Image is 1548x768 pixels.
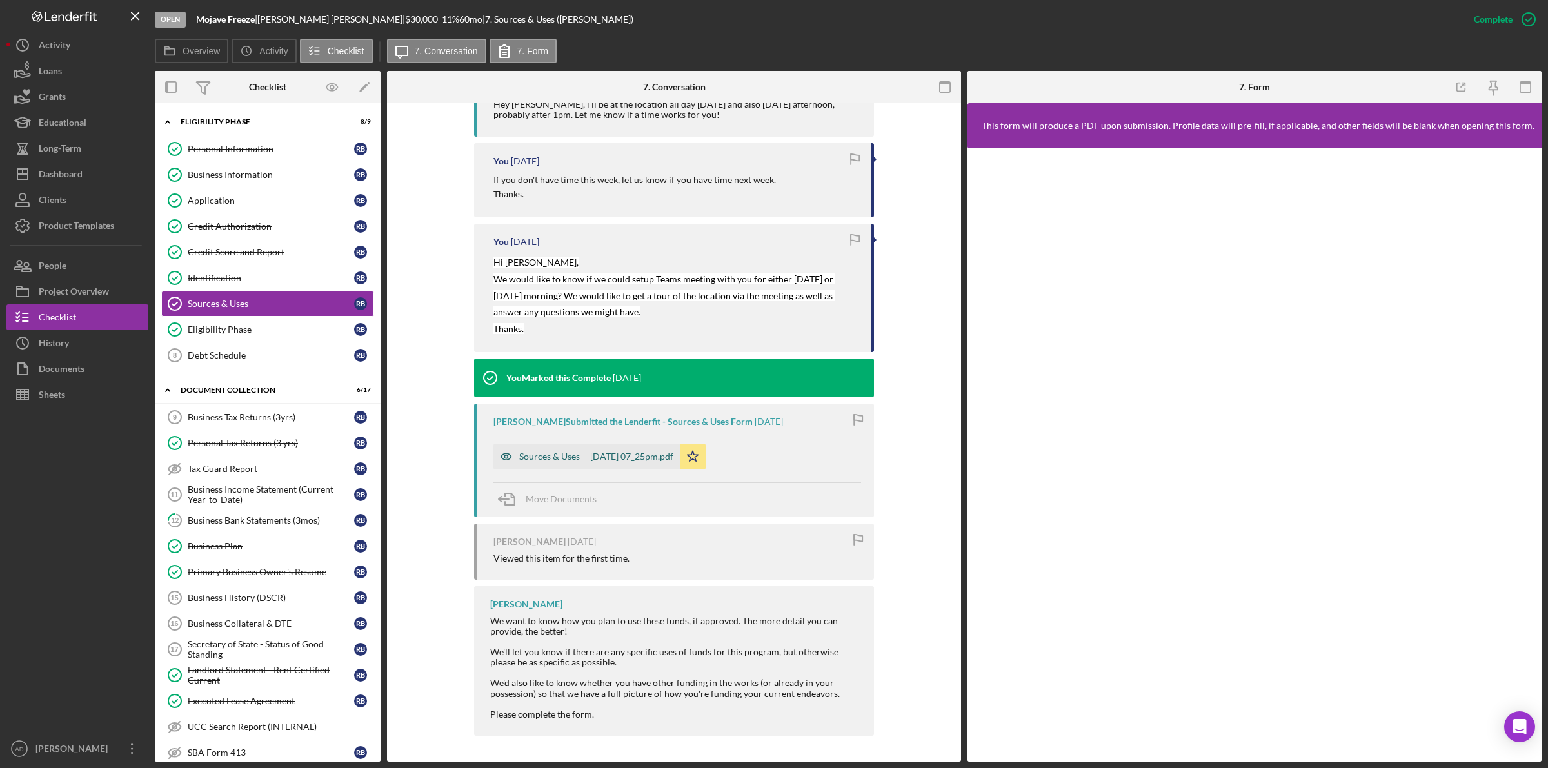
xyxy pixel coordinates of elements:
a: Personal InformationRB [161,136,374,162]
div: SBA Form 413 [188,747,354,758]
div: Sources & Uses -- [DATE] 07_25pm.pdf [519,451,673,462]
div: | 7. Sources & Uses ([PERSON_NAME]) [482,14,633,25]
tspan: 12 [171,516,179,524]
a: Primary Business Owner's ResumeRB [161,559,374,585]
div: Business Collateral & DTE [188,618,354,629]
a: 9Business Tax Returns (3yrs)RB [161,404,374,430]
div: R B [354,566,367,578]
div: Document Collection [181,386,339,394]
a: SBA Form 413RB [161,740,374,765]
div: R B [354,194,367,207]
div: Credit Authorization [188,221,354,231]
label: 7. Form [517,46,548,56]
a: 11Business Income Statement (Current Year-to-Date)RB [161,482,374,507]
a: 12Business Bank Statements (3mos)RB [161,507,374,533]
div: Business Income Statement (Current Year-to-Date) [188,484,354,505]
mark: We would like to know if we could setup Teams meeting with you for either [DATE] or [DATE] mornin... [493,273,835,317]
a: Credit Score and ReportRB [161,239,374,265]
button: Overview [155,39,228,63]
div: Debt Schedule [188,350,354,360]
div: Checklist [249,82,286,92]
a: 15Business History (DSCR)RB [161,585,374,611]
button: Move Documents [493,483,610,515]
div: Secretary of State - Status of Good Standing [188,639,354,660]
div: [PERSON_NAME] [32,736,116,765]
div: Business Bank Statements (3mos) [188,515,354,526]
time: 2025-08-14 23:12 [568,537,596,547]
div: Executed Lease Agreement [188,696,354,706]
div: 6 / 17 [348,386,371,394]
div: R B [354,323,367,336]
div: R B [354,349,367,362]
div: 7. Conversation [643,82,706,92]
div: [PERSON_NAME] Submitted the Lenderfit - Sources & Uses Form [493,417,753,427]
div: 60 mo [459,14,482,25]
a: IdentificationRB [161,265,374,291]
a: Tax Guard ReportRB [161,456,374,482]
label: Overview [183,46,220,56]
div: Application [188,195,354,206]
a: Sources & UsesRB [161,291,374,317]
div: Eligibility Phase [181,118,339,126]
time: 2025-08-15 18:32 [613,373,641,383]
label: 7. Conversation [415,46,478,56]
div: R B [354,488,367,501]
div: 7. Form [1239,82,1270,92]
div: R B [354,617,367,630]
div: R B [354,643,367,656]
div: [PERSON_NAME] [493,537,566,547]
div: 8 / 9 [348,118,371,126]
div: Hey [PERSON_NAME], i’ll be at the location all day [DATE] and also [DATE] afternoon, probably aft... [493,99,861,120]
button: 7. Conversation [387,39,486,63]
text: AD [15,745,23,753]
div: Business History (DSCR) [188,593,354,603]
a: UCC Search Report (INTERNAL) [161,714,374,740]
div: Viewed this item for the first time. [493,553,630,564]
div: Open Intercom Messenger [1504,711,1535,742]
div: R B [354,220,367,233]
div: R B [354,462,367,475]
div: Sources & Uses [188,299,354,309]
button: AD[PERSON_NAME] [6,736,148,762]
div: Landlord Statement - Rent Certified Current [188,665,354,685]
label: Checklist [328,46,364,56]
div: Open [155,12,186,28]
div: 11 % [442,14,459,25]
time: 2025-08-28 16:40 [511,237,539,247]
mark: Hi [PERSON_NAME], [493,257,579,268]
div: Business Plan [188,541,354,551]
label: Activity [259,46,288,56]
div: R B [354,540,367,553]
div: UCC Search Report (INTERNAL) [188,722,373,732]
div: R B [354,297,367,310]
iframe: Lenderfit form [980,161,1530,749]
div: Business Information [188,170,354,180]
div: You [493,237,509,247]
button: Activity [232,39,296,63]
div: You Marked this Complete [506,373,611,383]
time: 2025-08-14 23:25 [755,417,783,427]
time: 2025-08-28 16:41 [511,156,539,166]
div: We want to know how you plan to use these funds, if approved. The more detail you can provide, th... [490,616,861,720]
